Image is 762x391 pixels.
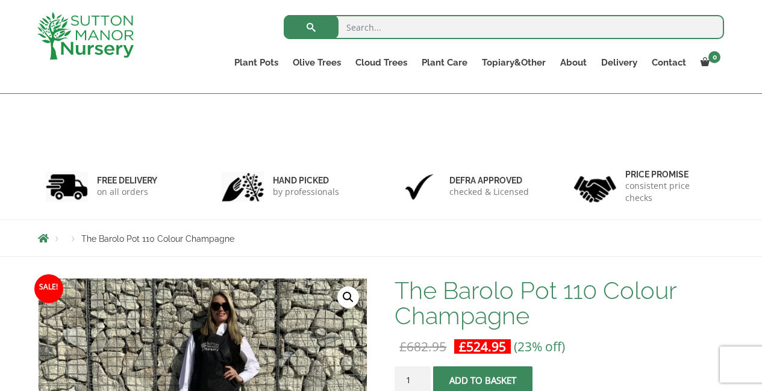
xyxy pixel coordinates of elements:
img: 4.jpg [574,168,616,205]
span: £ [459,338,466,355]
h6: Defra approved [449,175,529,186]
img: logo [37,12,134,60]
h6: FREE DELIVERY [97,175,157,186]
a: Olive Trees [286,54,348,71]
a: Plant Care [414,54,475,71]
a: Plant Pots [227,54,286,71]
a: 0 [693,54,724,71]
span: Sale! [34,274,63,303]
a: Delivery [594,54,645,71]
span: The Barolo Pot 110 Colour Champagne [81,234,234,244]
a: Contact [645,54,693,71]
span: £ [399,338,407,355]
h1: The Barolo Pot 110 Colour Champagne [395,278,724,328]
p: consistent price checks [625,180,717,204]
a: About [553,54,594,71]
bdi: 524.95 [459,338,506,355]
a: View full-screen image gallery [337,286,359,308]
h6: hand picked [273,175,339,186]
span: (23% off) [514,338,565,355]
img: 3.jpg [398,171,440,202]
p: on all orders [97,186,157,198]
img: 1.jpg [46,171,88,202]
a: Topiary&Other [475,54,553,71]
input: Search... [284,15,724,39]
p: checked & Licensed [449,186,529,198]
p: by professionals [273,186,339,198]
img: 2.jpg [222,171,264,202]
a: Cloud Trees [348,54,414,71]
span: 0 [708,51,720,63]
bdi: 682.95 [399,338,446,355]
nav: Breadcrumbs [38,233,725,243]
h6: Price promise [625,169,717,180]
